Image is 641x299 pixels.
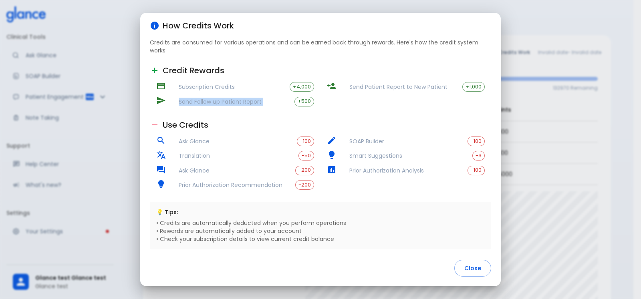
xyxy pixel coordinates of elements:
span: +1,000 [463,84,484,90]
span: Ask Glance [179,137,297,145]
span: Smart Suggestions [349,152,472,160]
span: Ask Glance [179,167,295,175]
h6: How Credits Work [163,19,234,32]
span: -100 [297,138,314,144]
span: Send Follow up Patient Report [179,98,294,106]
span: Translation [179,152,298,160]
span: Prior Authorization Recommendation [179,181,295,189]
span: -100 [468,167,484,173]
span: -200 [296,182,314,188]
p: • Rewards are automatically added to your account [156,227,485,235]
span: +500 [295,98,314,104]
p: Credits are consumed for various operations and can be earned back through rewards. Here's how th... [150,38,491,54]
span: Send Patient Report to New Patient [349,83,462,91]
span: -50 [299,153,314,159]
p: • Check your subscription details to view current credit balance [156,235,485,243]
button: Close [454,260,491,277]
span: Subscription Credits [179,83,290,91]
span: -100 [468,138,484,144]
h6: Use Credits [150,118,491,131]
h6: 💡 Tips: [156,208,485,217]
span: -3 [473,153,484,159]
span: -200 [296,167,314,173]
h6: Credit Rewards [150,64,491,77]
span: SOAP Builder [349,137,468,145]
p: • Credits are automatically deducted when you perform operations [156,219,485,227]
span: +4,000 [290,84,314,90]
span: Prior Authorization Analysis [349,167,468,175]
